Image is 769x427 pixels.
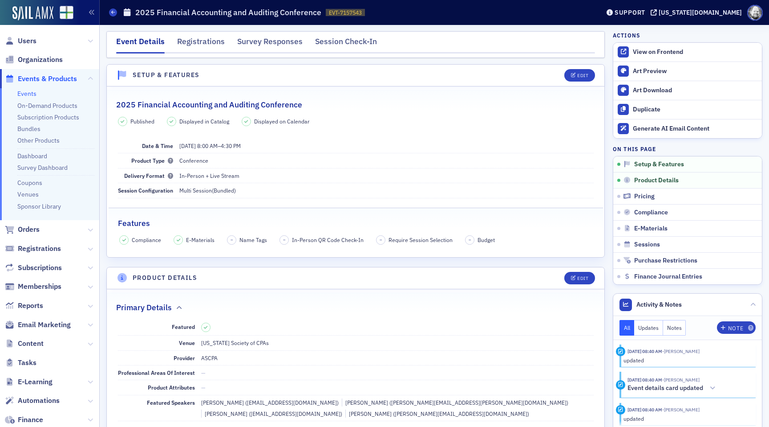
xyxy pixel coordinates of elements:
[118,187,173,194] span: Session Configuration
[116,302,172,313] h2: Primary Details
[634,273,702,281] span: Finance Journal Entries
[179,187,212,194] span: Multi Session
[53,6,73,21] a: View Homepage
[564,69,595,82] button: Edit
[5,377,53,387] a: E-Learning
[634,257,697,265] span: Purchase Restrictions
[116,36,165,53] div: Event Details
[613,31,640,39] h4: Actions
[201,398,339,406] div: [PERSON_NAME] ([EMAIL_ADDRESS][DOMAIN_NAME])
[627,406,662,413] time: 9/29/2025 08:40 AM
[17,190,39,198] a: Venues
[5,55,63,65] a: Organizations
[18,320,71,330] span: Email Marketing
[329,9,362,16] span: EVT-7157543
[662,348,700,354] span: Kristi Gates
[623,356,749,364] div: updated
[662,377,700,383] span: Kristi Gates
[5,74,77,84] a: Events & Products
[18,55,63,65] span: Organizations
[179,117,229,125] span: Displayed in Catalog
[5,282,61,292] a: Memberships
[616,405,625,415] div: Update
[5,225,40,234] a: Orders
[17,136,60,144] a: Other Products
[5,263,62,273] a: Subscriptions
[342,398,568,406] div: [PERSON_NAME] ([PERSON_NAME][EMAIL_ADDRESS][PERSON_NAME][DOMAIN_NAME])
[17,113,79,121] a: Subscription Products
[18,415,43,425] span: Finance
[133,273,197,283] h4: Product Details
[5,358,36,368] a: Tasks
[564,272,595,284] button: Edit
[17,102,77,110] a: On-Demand Products
[5,396,60,406] a: Automations
[5,415,43,425] a: Finance
[18,377,53,387] span: E-Learning
[124,172,173,179] span: Delivery Format
[186,236,215,244] span: E-Materials
[627,348,662,354] time: 9/29/2025 08:40 AM
[5,244,61,254] a: Registrations
[634,241,660,249] span: Sessions
[201,369,206,376] span: —
[179,157,208,164] span: Conference
[627,384,719,393] button: Event details card updated
[201,339,269,346] span: [US_STATE] Society of CPAs
[17,179,42,187] a: Coupons
[197,142,218,149] time: 8:00 AM
[634,193,655,201] span: Pricing
[18,301,43,311] span: Reports
[18,282,61,292] span: Memberships
[633,67,757,75] div: Art Preview
[5,339,44,349] a: Content
[130,117,154,125] span: Published
[179,172,239,179] span: In-Person + Live Stream
[389,236,453,244] span: Require Session Selection
[380,237,382,243] span: –
[634,320,663,336] button: Updates
[172,323,195,330] span: Featured
[659,8,742,16] div: [US_STATE][DOMAIN_NAME]
[634,225,668,233] span: E-Materials
[179,142,241,149] span: –
[5,36,36,46] a: Users
[651,9,745,16] button: [US_STATE][DOMAIN_NAME]
[5,301,43,311] a: Reports
[615,8,645,16] div: Support
[717,321,756,334] button: Note
[663,320,686,336] button: Notes
[116,99,302,111] h2: 2025 Financial Accounting and Auditing Conference
[292,236,364,244] span: In-Person QR Code Check-In
[179,142,196,149] span: [DATE]
[283,237,286,243] span: –
[18,358,36,368] span: Tasks
[634,160,684,168] span: Setup & Features
[18,244,61,254] span: Registrations
[231,237,233,243] span: –
[201,384,206,391] span: —
[18,74,77,84] span: Events & Products
[469,237,471,243] span: –
[142,142,173,149] span: Date & Time
[174,354,195,361] span: Provider
[179,183,594,197] dd: (Bundled)
[613,81,762,100] a: Art Download
[221,142,241,149] time: 4:30 PM
[18,339,44,349] span: Content
[148,384,195,391] span: Product Attributes
[634,177,679,185] span: Product Details
[633,86,757,94] div: Art Download
[636,300,682,309] span: Activity & Notes
[132,236,161,244] span: Compliance
[619,320,635,336] button: All
[239,236,267,244] span: Name Tags
[12,6,53,21] img: SailAMX
[613,100,762,119] button: Duplicate
[577,73,588,78] div: Edit
[201,354,218,361] span: ASCPA
[633,106,757,114] div: Duplicate
[254,117,310,125] span: Displayed on Calendar
[627,377,662,383] time: 9/29/2025 08:40 AM
[18,263,62,273] span: Subscriptions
